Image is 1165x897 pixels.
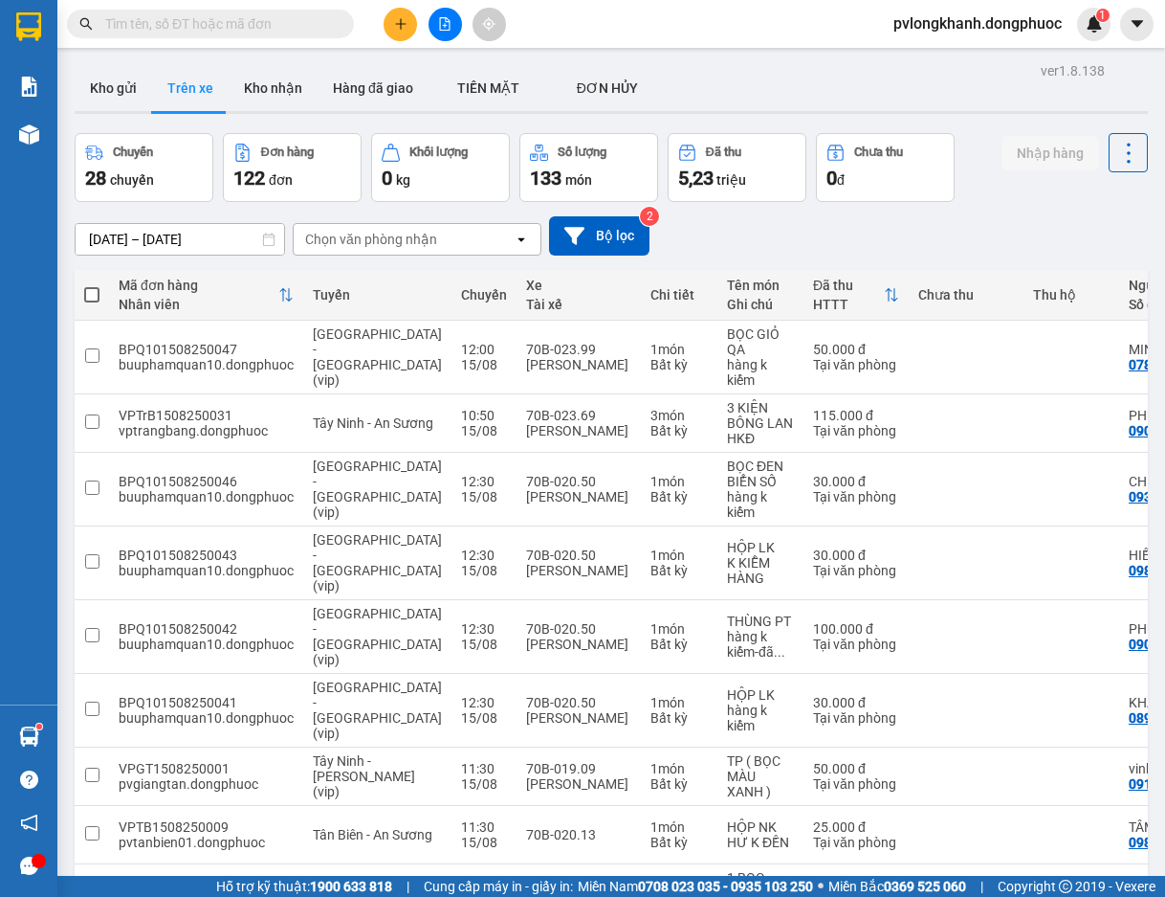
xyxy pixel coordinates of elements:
div: Tuyến [313,287,442,303]
div: Nhân viên [119,297,278,312]
span: 122 [233,167,265,190]
span: file-add [438,17,451,31]
div: Tại văn phòng [813,423,899,438]
div: Tại văn phòng [813,776,899,792]
button: Khối lượng0kg [371,133,510,202]
div: 15/08 [461,563,507,578]
div: 70B-020.50 [526,548,631,563]
span: Tây Ninh - An Sương [313,415,433,431]
th: Toggle SortBy [109,270,303,321]
div: Đã thu [813,278,884,293]
div: 3 KIỆN BÔNG LAN [727,400,794,431]
svg: open [514,232,529,247]
div: Thu hộ [1033,287,1110,303]
img: solution-icon [19,77,39,97]
span: [GEOGRAPHIC_DATA] - [GEOGRAPHIC_DATA] (vip) [313,680,442,741]
span: 28 [85,167,106,190]
button: plus [384,8,417,41]
div: BPQ101508250041 [119,695,294,710]
div: ver 1.8.138 [1041,60,1105,81]
div: buuphamquan10.dongphuoc [119,710,294,726]
div: 1 món [650,695,708,710]
button: Bộ lọc [549,216,649,256]
div: HƯ K ĐỀN [727,835,794,850]
div: Bất kỳ [650,563,708,578]
div: 70B-020.50 [526,695,631,710]
div: 15/08 [461,776,507,792]
div: 12:00 [461,342,507,357]
span: Miền Bắc [828,876,966,897]
div: VPTB1508250009 [119,819,294,835]
strong: 0708 023 035 - 0935 103 250 [638,879,813,894]
button: Chuyến28chuyến [75,133,213,202]
div: buuphamquan10.dongphuoc [119,489,294,505]
button: Đã thu5,23 triệu [668,133,806,202]
span: kg [396,172,410,188]
div: Xe [526,278,631,293]
div: 70B-020.13 [526,827,631,842]
div: [PERSON_NAME] [526,776,631,792]
div: 1 món [650,761,708,776]
div: [PERSON_NAME] [526,637,631,652]
div: 12:30 [461,621,507,637]
div: 15/08 [461,710,507,726]
div: hàng k kiểm-đã hẹn trong ngày nhận [727,629,794,660]
div: Chọn văn phòng nhận [305,230,437,249]
div: 100.000 đ [813,621,899,637]
div: BỌC GIỎ QA [727,326,794,357]
div: 11:30 [461,819,507,835]
div: 12:30 [461,548,507,563]
div: buuphamquan10.dongphuoc [119,563,294,578]
div: HKĐ [727,431,794,446]
span: Tân Biên - An Sương [313,827,432,842]
button: caret-down [1120,8,1154,41]
div: BPQ101508250042 [119,621,294,637]
div: Bất kỳ [650,776,708,792]
div: Ghi chú [727,297,794,312]
div: 1 món [650,342,708,357]
div: 30.000 đ [813,548,899,563]
span: [GEOGRAPHIC_DATA] - [GEOGRAPHIC_DATA] (vip) [313,532,442,594]
div: 1 món [650,474,708,489]
input: Tìm tên, số ĐT hoặc mã đơn [105,13,331,34]
sup: 1 [1096,9,1110,22]
div: Bất kỳ [650,637,708,652]
div: 12:30 [461,474,507,489]
span: pvlongkhanh.dongphuoc [878,11,1077,35]
span: Cung cấp máy in - giấy in: [424,876,573,897]
img: warehouse-icon [19,124,39,145]
div: 10:50 [461,408,507,423]
img: warehouse-icon [19,727,39,747]
input: Select a date range. [76,224,284,255]
div: Đơn hàng [261,146,314,159]
div: Chi tiết [650,287,708,303]
div: [PERSON_NAME] [526,489,631,505]
span: aim [482,17,495,31]
div: Tên món [727,278,794,293]
span: caret-down [1129,15,1146,33]
span: đ [837,172,845,188]
div: Mã đơn hàng [119,278,278,293]
div: Tại văn phòng [813,489,899,505]
span: | [407,876,409,897]
div: 70B-023.69 [526,408,631,423]
div: hàng k kiểm [727,703,794,733]
div: 12:30 [461,695,507,710]
div: 70B-020.50 [526,621,631,637]
div: Bất kỳ [650,423,708,438]
div: BPQ101508250046 [119,474,294,489]
button: Kho nhận [229,65,318,111]
div: buuphamquan10.dongphuoc [119,637,294,652]
strong: 1900 633 818 [310,879,392,894]
span: TIỀN MẶT [457,80,519,96]
span: ... [774,644,785,660]
div: 30.000 đ [813,695,899,710]
button: aim [473,8,506,41]
span: question-circle [20,771,38,789]
sup: 2 [640,207,659,226]
div: [PERSON_NAME] [526,563,631,578]
button: file-add [429,8,462,41]
div: THÙNG PT [727,614,794,629]
div: Tại văn phòng [813,357,899,372]
div: Chưa thu [854,146,903,159]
